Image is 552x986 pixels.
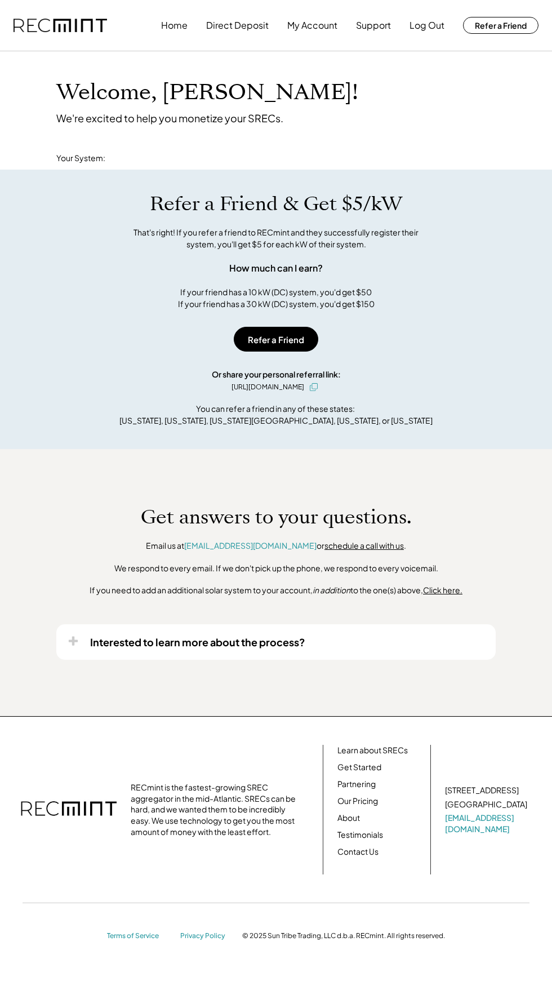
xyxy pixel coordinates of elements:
[337,829,383,841] a: Testimonials
[56,153,105,164] div: Your System:
[184,540,317,550] a: [EMAIL_ADDRESS][DOMAIN_NAME]
[287,14,337,37] button: My Account
[445,812,529,834] a: [EMAIL_ADDRESS][DOMAIN_NAME]
[242,931,445,940] div: © 2025 Sun Tribe Trading, LLC d.b.a. RECmint. All rights reserved.
[324,540,404,550] a: schedule a call with us
[337,779,376,790] a: Partnering
[337,745,408,756] a: Learn about SRECs
[131,782,300,837] div: RECmint is the fastest-growing SREC aggregator in the mid-Atlantic. SRECs can be hard, and we wan...
[445,785,519,796] div: [STREET_ADDRESS]
[463,17,538,34] button: Refer a Friend
[146,540,406,552] div: Email us at or .
[150,192,402,216] h1: Refer a Friend & Get $5/kW
[234,327,318,352] button: Refer a Friend
[313,585,350,595] em: in addition
[337,846,379,858] a: Contact Us
[206,14,269,37] button: Direct Deposit
[107,931,169,941] a: Terms of Service
[121,226,431,250] div: That's right! If you refer a friend to RECmint and they successfully register their system, you'l...
[307,380,320,394] button: click to copy
[232,382,304,392] div: [URL][DOMAIN_NAME]
[180,931,231,941] a: Privacy Policy
[178,286,375,310] div: If your friend has a 10 kW (DC) system, you'd get $50 If your friend has a 30 kW (DC) system, you...
[119,403,433,427] div: You can refer a friend in any of these states: [US_STATE], [US_STATE], [US_STATE][GEOGRAPHIC_DATA...
[212,368,341,380] div: Or share your personal referral link:
[114,563,438,574] div: We respond to every email. If we don't pick up the phone, we respond to every voicemail.
[14,19,107,33] img: recmint-logotype%403x.png
[90,585,462,596] div: If you need to add an additional solar system to your account, to the one(s) above,
[90,636,305,649] div: Interested to learn more about the process?
[423,585,462,595] u: Click here.
[337,812,360,824] a: About
[21,790,117,829] img: recmint-logotype%403x.png
[337,762,381,773] a: Get Started
[337,796,378,807] a: Our Pricing
[445,799,527,810] div: [GEOGRAPHIC_DATA]
[161,14,188,37] button: Home
[229,261,323,275] div: How much can I earn?
[56,112,283,125] div: We're excited to help you monetize your SRECs.
[409,14,444,37] button: Log Out
[356,14,391,37] button: Support
[141,505,412,529] h1: Get answers to your questions.
[56,79,358,106] h1: Welcome, [PERSON_NAME]!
